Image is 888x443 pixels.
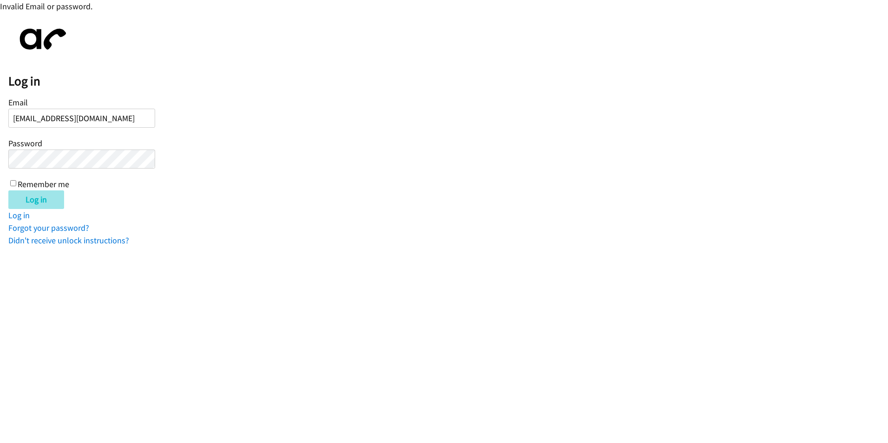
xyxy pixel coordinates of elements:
[8,235,129,246] a: Didn't receive unlock instructions?
[8,138,42,149] label: Password
[8,97,28,108] label: Email
[8,73,888,89] h2: Log in
[8,210,30,221] a: Log in
[8,190,64,209] input: Log in
[8,222,89,233] a: Forgot your password?
[8,21,73,58] img: aphone-8a226864a2ddd6a5e75d1ebefc011f4aa8f32683c2d82f3fb0802fe031f96514.svg
[18,179,69,189] label: Remember me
